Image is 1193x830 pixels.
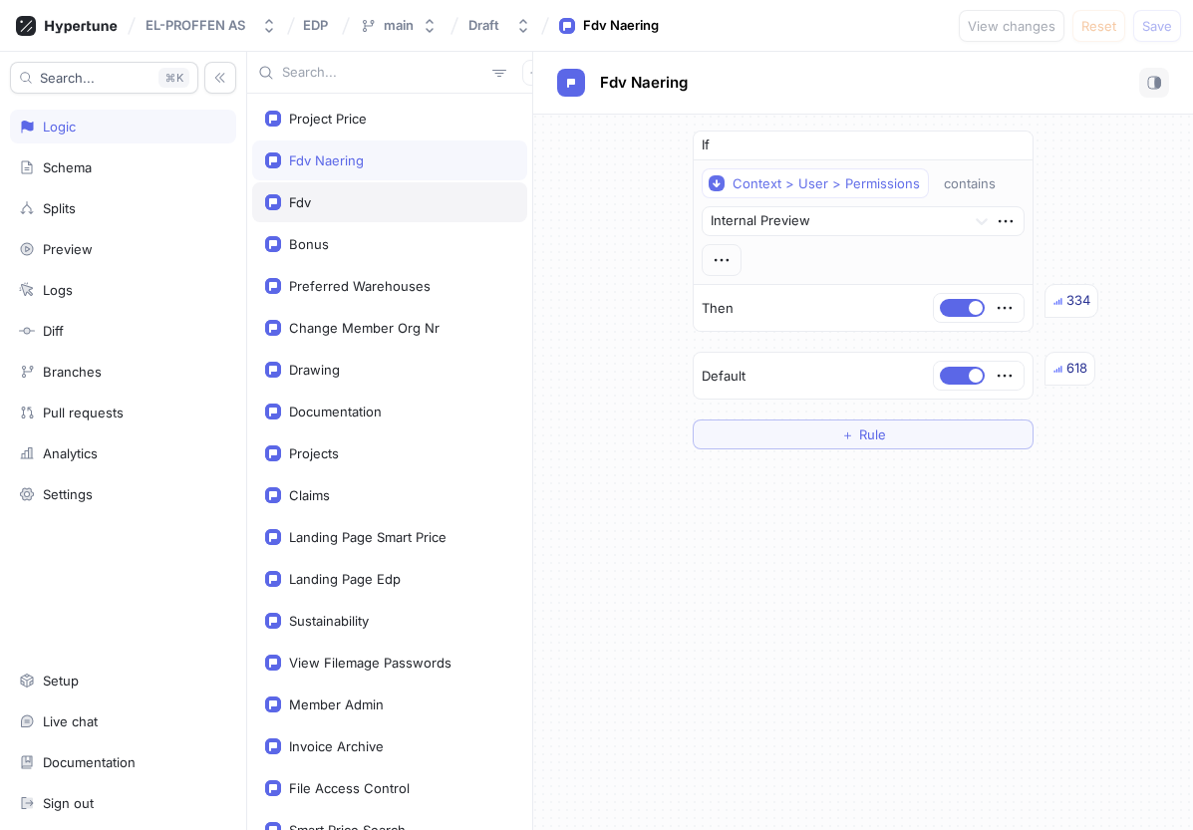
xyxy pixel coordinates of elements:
div: Projects [289,445,339,461]
div: Pull requests [43,405,124,420]
div: Documentation [43,754,136,770]
div: main [384,17,414,34]
div: Setup [43,673,79,689]
div: Fdv [289,194,311,210]
div: Live chat [43,713,98,729]
span: EDP [303,18,328,32]
div: Landing Page Smart Price [289,529,447,545]
p: Then [702,299,734,319]
button: Search...K [10,62,198,94]
button: Context > User > Permissions [702,168,929,198]
div: Fdv Naering [583,16,659,36]
span: ＋ [841,428,854,440]
button: ＋Rule [693,419,1034,449]
div: Preferred Warehouses [289,278,431,294]
div: Fdv Naering [289,152,364,168]
button: View changes [959,10,1064,42]
p: Default [702,367,746,387]
div: Invoice Archive [289,738,384,754]
span: Search... [40,72,95,84]
button: contains [935,168,1025,198]
span: Reset [1081,20,1116,32]
button: main [352,9,446,42]
div: Logs [43,282,73,298]
div: Landing Page Edp [289,571,401,587]
div: contains [944,175,996,192]
div: Splits [43,200,76,216]
div: Logic [43,119,76,135]
div: Preview [43,241,93,257]
button: Draft [460,9,539,42]
div: Branches [43,364,102,380]
button: EL-PROFFEN AS [138,9,285,42]
div: Change Member Org Nr [289,320,440,336]
button: Reset [1072,10,1125,42]
div: Schema [43,159,92,175]
div: Diff [43,323,64,339]
span: Fdv Naering [600,75,688,91]
div: Sustainability [289,613,369,629]
div: EL-PROFFEN AS [146,17,245,34]
div: View Filemage Passwords [289,655,451,671]
span: Rule [859,428,886,440]
div: Member Admin [289,696,384,712]
div: Settings [43,486,93,502]
div: Draft [468,17,499,34]
div: File Access Control [289,780,410,796]
div: Project Price [289,111,367,127]
p: If [702,136,710,155]
div: 618 [1066,359,1087,379]
div: Sign out [43,795,94,811]
span: View changes [968,20,1055,32]
div: Documentation [289,404,382,419]
div: K [158,68,189,88]
div: Analytics [43,445,98,461]
div: 334 [1066,291,1090,311]
button: Save [1133,10,1181,42]
div: Context > User > Permissions [733,175,920,192]
div: Bonus [289,236,329,252]
a: Documentation [10,745,236,779]
div: Claims [289,487,330,503]
input: Search... [282,63,484,83]
div: Drawing [289,362,340,378]
span: Save [1142,20,1172,32]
